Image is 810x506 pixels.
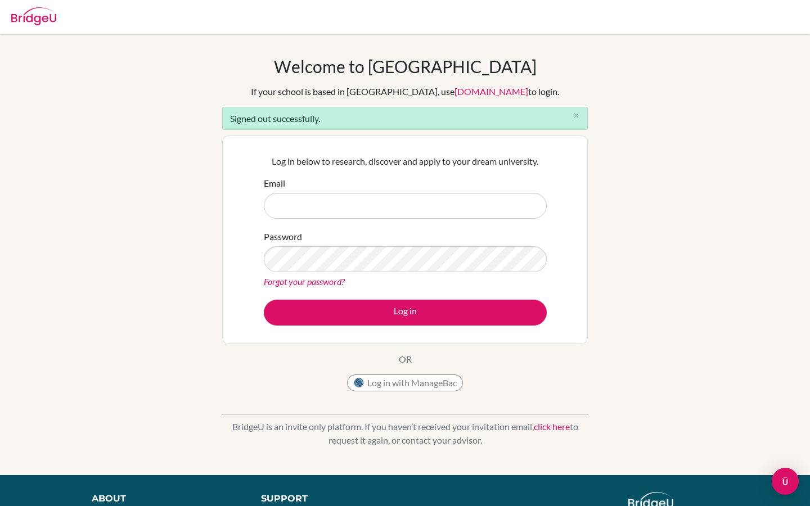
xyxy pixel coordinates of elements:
div: About [92,492,236,505]
a: Forgot your password? [264,276,345,287]
button: Log in with ManageBac [347,374,463,391]
i: close [572,111,580,120]
button: Close [565,107,587,124]
div: Support [261,492,394,505]
div: Open Intercom Messenger [772,468,799,495]
h1: Welcome to [GEOGRAPHIC_DATA] [274,56,537,76]
label: Email [264,177,285,190]
img: Bridge-U [11,7,56,25]
p: Log in below to research, discover and apply to your dream university. [264,155,547,168]
a: click here [534,421,570,432]
p: BridgeU is an invite only platform. If you haven’t received your invitation email, to request it ... [222,420,588,447]
div: If your school is based in [GEOGRAPHIC_DATA], use to login. [251,85,559,98]
a: [DOMAIN_NAME] [454,86,528,97]
button: Log in [264,300,547,326]
div: Signed out successfully. [222,107,588,130]
label: Password [264,230,302,243]
p: OR [399,353,412,366]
